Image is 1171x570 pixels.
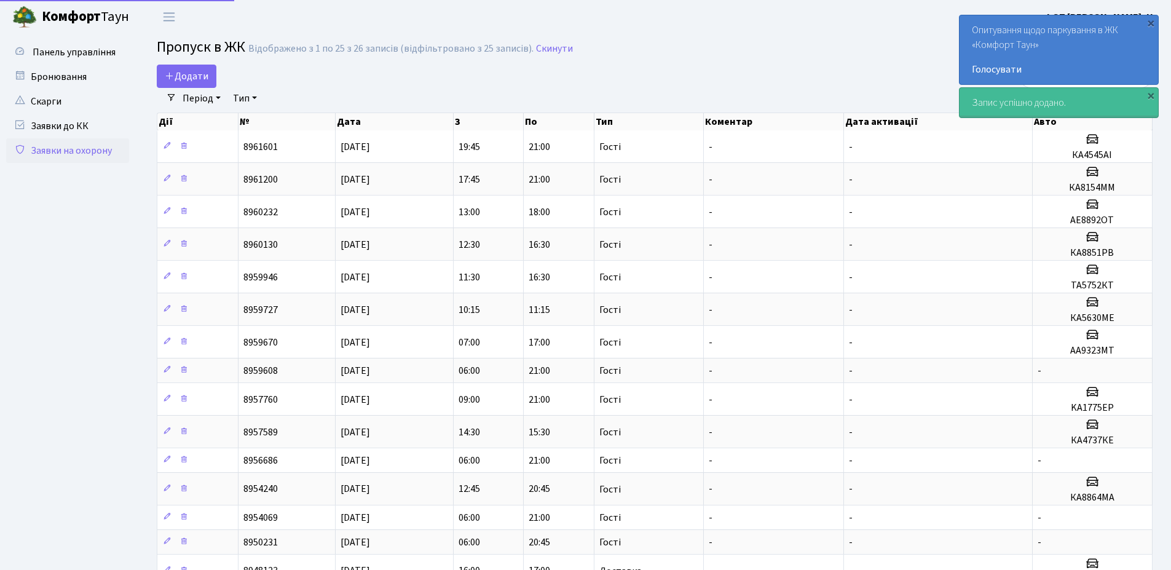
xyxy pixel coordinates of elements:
span: 20:45 [529,536,550,549]
th: Дії [157,113,239,130]
span: 21:00 [529,454,550,467]
div: Відображено з 1 по 25 з 26 записів (відфільтровано з 25 записів). [248,43,534,55]
span: [DATE] [341,303,370,317]
span: - [849,364,853,378]
span: Гості [599,175,621,184]
span: 12:45 [459,483,480,496]
span: Гості [599,142,621,152]
th: По [524,113,594,130]
span: - [849,140,853,154]
h5: KA1775EP [1038,402,1147,414]
span: 07:00 [459,336,480,349]
span: 8961200 [243,173,278,186]
span: [DATE] [341,336,370,349]
span: Гості [599,513,621,523]
span: 11:30 [459,271,480,284]
a: ФОП [PERSON_NAME]. Н. [1044,10,1156,25]
span: - [849,205,853,219]
span: 8950231 [243,536,278,549]
span: 13:00 [459,205,480,219]
span: - [849,393,853,406]
a: Голосувати [972,62,1146,77]
span: [DATE] [341,238,370,251]
span: 06:00 [459,454,480,467]
b: ФОП [PERSON_NAME]. Н. [1044,10,1156,24]
span: [DATE] [341,511,370,524]
span: 8961601 [243,140,278,154]
span: 8959946 [243,271,278,284]
span: [DATE] [341,536,370,549]
span: [DATE] [341,454,370,467]
h5: ТА5752КТ [1038,280,1147,291]
span: 8960130 [243,238,278,251]
span: [DATE] [341,483,370,496]
span: - [849,536,853,549]
span: [DATE] [341,173,370,186]
th: Тип [594,113,704,130]
div: Запис успішно додано. [960,88,1158,117]
span: - [849,483,853,496]
div: × [1145,17,1157,29]
span: 8960232 [243,205,278,219]
span: - [709,238,712,251]
span: 20:45 [529,483,550,496]
span: - [849,336,853,349]
th: Коментар [704,113,844,130]
span: 21:00 [529,364,550,378]
span: 09:00 [459,393,480,406]
span: 17:45 [459,173,480,186]
span: - [709,364,712,378]
span: 8954069 [243,511,278,524]
span: Гості [599,395,621,405]
a: Скарги [6,89,129,114]
h5: КА8851РВ [1038,247,1147,259]
a: Скинути [536,43,573,55]
span: Гості [599,272,621,282]
span: - [849,238,853,251]
span: 14:30 [459,426,480,439]
span: 21:00 [529,173,550,186]
a: Тип [228,88,262,109]
h5: КА4545АІ [1038,149,1147,161]
span: Гості [599,427,621,437]
div: Опитування щодо паркування в ЖК «Комфорт Таун» [960,15,1158,84]
span: - [709,454,712,467]
th: З [454,113,524,130]
span: - [849,173,853,186]
span: - [849,303,853,317]
span: - [1038,454,1041,467]
span: 16:30 [529,238,550,251]
span: 06:00 [459,536,480,549]
span: [DATE] [341,364,370,378]
div: × [1145,89,1157,101]
span: [DATE] [341,205,370,219]
span: 19:45 [459,140,480,154]
span: - [849,426,853,439]
span: Гості [599,338,621,347]
span: 18:00 [529,205,550,219]
span: Таун [42,7,129,28]
span: Гості [599,456,621,465]
a: Додати [157,65,216,88]
span: - [709,426,712,439]
span: - [709,271,712,284]
button: Переключити навігацію [154,7,184,27]
span: - [709,303,712,317]
h5: АА9323МТ [1038,345,1147,357]
b: Комфорт [42,7,101,26]
th: № [239,113,336,130]
span: [DATE] [341,393,370,406]
h5: КА4737КЕ [1038,435,1147,446]
span: Гості [599,240,621,250]
span: 8956686 [243,454,278,467]
span: Гості [599,207,621,217]
th: Авто [1033,113,1153,130]
span: [DATE] [341,271,370,284]
a: Період [178,88,226,109]
h5: АЕ8892ОТ [1038,215,1147,226]
span: Пропуск в ЖК [157,36,245,58]
span: Додати [165,69,208,83]
span: 8957760 [243,393,278,406]
span: Гості [599,305,621,315]
span: - [709,140,712,154]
